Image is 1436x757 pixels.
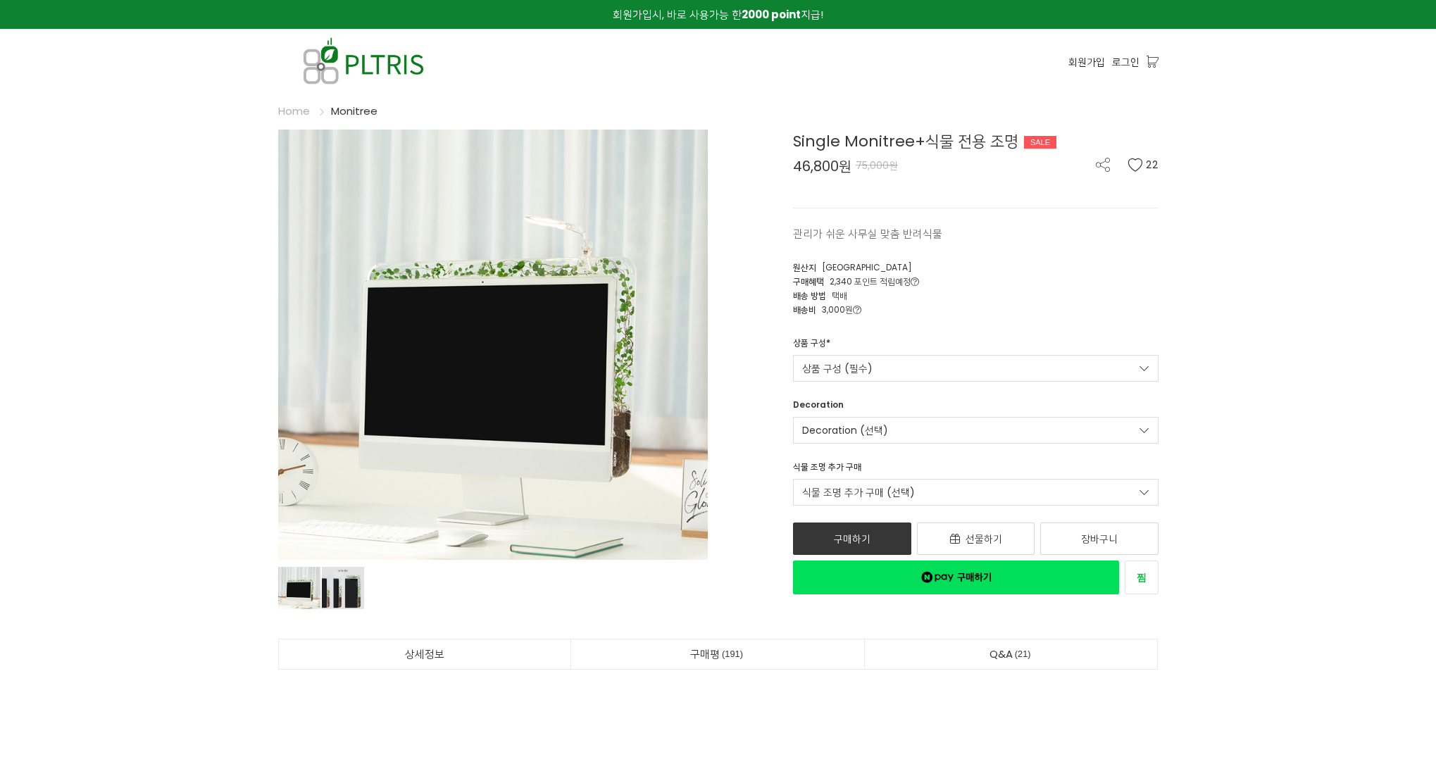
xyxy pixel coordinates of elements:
[822,261,912,273] span: [GEOGRAPHIC_DATA]
[793,523,911,555] a: 구매하기
[720,646,745,661] span: 191
[1128,158,1159,172] button: 22
[1024,136,1056,149] div: SALE
[822,304,861,315] span: 3,000원
[742,7,801,22] strong: 2000 point
[793,461,861,479] div: 식물 조명 추가 구매
[830,275,919,287] span: 2,340 포인트 적립예정
[1146,158,1159,172] span: 22
[1013,646,1033,661] span: 21
[793,399,844,417] div: Decoration
[1068,54,1105,70] a: 회원가입
[793,159,851,173] span: 46,800원
[793,225,1159,242] p: 관리가 쉬운 사무실 맞춤 반려식물
[832,289,847,301] span: 택배
[793,479,1159,506] a: 식물 조명 추가 구매 (선택)
[331,104,377,118] a: Monitree
[793,355,1159,382] a: 상품 구성 (필수)
[856,158,898,173] span: 75,000원
[865,639,1158,669] a: Q&A21
[793,130,1159,153] div: Single Monitree+식물 전용 조명
[279,639,571,669] a: 상세정보
[613,7,823,22] span: 회원가입시, 바로 사용가능 한 지급!
[966,532,1002,546] span: 선물하기
[1040,523,1159,555] a: 장바구니
[571,639,864,669] a: 구매평191
[793,275,824,287] span: 구매혜택
[1112,54,1140,70] a: 로그인
[793,304,816,315] span: 배송비
[793,337,830,355] div: 상품 구성
[793,289,826,301] span: 배송 방법
[278,104,310,118] a: Home
[917,523,1035,555] a: 선물하기
[793,561,1119,594] a: 새창
[793,261,816,273] span: 원산지
[1125,561,1159,594] a: 새창
[793,417,1159,444] a: Decoration (선택)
